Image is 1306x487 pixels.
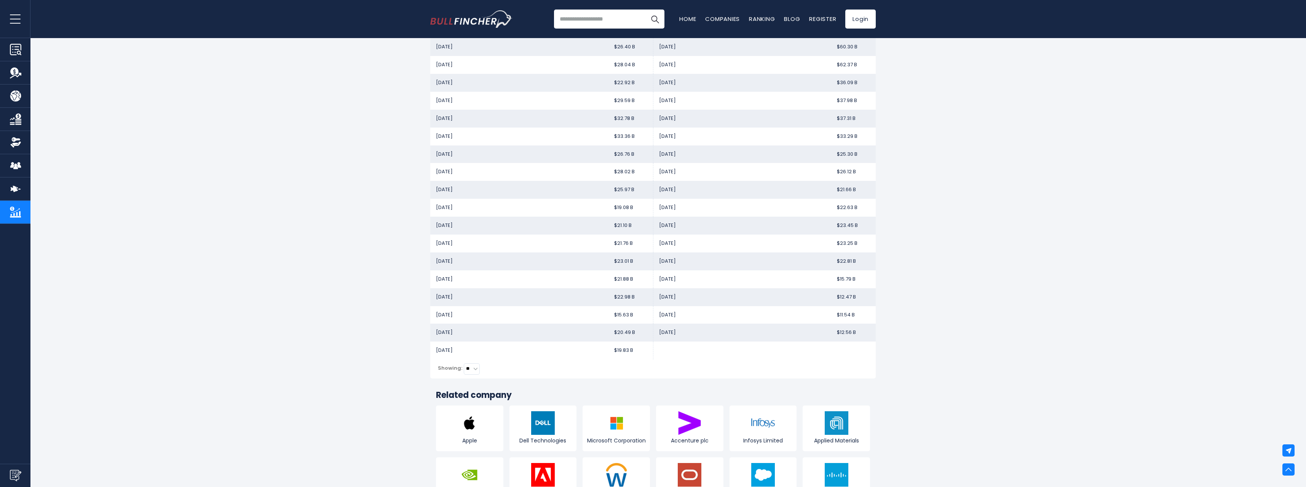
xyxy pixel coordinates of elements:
[608,74,653,92] td: $22.92 B
[430,163,608,181] td: [DATE]
[653,56,831,74] td: [DATE]
[831,288,876,306] td: $12.47 B
[653,110,831,128] td: [DATE]
[608,324,653,342] td: $20.49 B
[608,163,653,181] td: $28.02 B
[653,306,831,324] td: [DATE]
[608,199,653,217] td: $19.08 B
[653,199,831,217] td: [DATE]
[430,342,608,359] td: [DATE]
[751,411,775,435] img: INFY logo
[605,411,628,435] img: MSFT logo
[608,181,653,199] td: $25.97 B
[608,56,653,74] td: $28.04 B
[825,411,848,435] img: AMAT logo
[653,128,831,145] td: [DATE]
[430,306,608,324] td: [DATE]
[608,288,653,306] td: $22.98 B
[430,181,608,199] td: [DATE]
[831,270,876,288] td: $15.79 B
[653,217,831,235] td: [DATE]
[430,252,608,270] td: [DATE]
[831,128,876,145] td: $33.29 B
[653,38,831,56] td: [DATE]
[831,252,876,270] td: $22.81 B
[653,235,831,252] td: [DATE]
[731,437,795,444] span: Infosys Limited
[831,199,876,217] td: $22.63 B
[608,252,653,270] td: $23.01 B
[653,163,831,181] td: [DATE]
[653,74,831,92] td: [DATE]
[658,437,722,444] span: Accenture plc
[608,92,653,110] td: $29.59 B
[608,38,653,56] td: $26.40 B
[678,411,701,435] img: ACN logo
[653,252,831,270] td: [DATE]
[831,306,876,324] td: $11.54 B
[831,145,876,163] td: $25.30 B
[608,217,653,235] td: $21.10 B
[751,463,775,487] img: CRM logo
[583,406,650,451] a: Microsoft Corporation
[608,235,653,252] td: $21.76 B
[730,406,797,451] a: Infosys Limited
[430,10,512,28] a: Go to homepage
[678,463,701,487] img: ORCL logo
[430,10,513,28] img: Bullfincher logo
[831,110,876,128] td: $37.31 B
[653,288,831,306] td: [DATE]
[430,92,608,110] td: [DATE]
[831,181,876,199] td: $21.66 B
[509,406,577,451] a: Dell Technologies
[584,437,648,444] span: Microsoft Corporation
[608,306,653,324] td: $15.63 B
[10,137,21,148] img: Ownership
[438,365,462,372] label: Showing:
[430,324,608,342] td: [DATE]
[845,10,876,29] a: Login
[430,235,608,252] td: [DATE]
[608,270,653,288] td: $21.88 B
[430,38,608,56] td: [DATE]
[825,463,848,487] img: CSCO logo
[805,437,868,444] span: Applied Materials
[430,270,608,288] td: [DATE]
[831,217,876,235] td: $23.45 B
[608,145,653,163] td: $26.76 B
[430,56,608,74] td: [DATE]
[436,390,870,401] h3: Related company
[430,128,608,145] td: [DATE]
[430,288,608,306] td: [DATE]
[531,463,555,487] img: ADBE logo
[831,163,876,181] td: $26.12 B
[653,181,831,199] td: [DATE]
[831,92,876,110] td: $37.98 B
[458,411,481,435] img: AAPL logo
[645,10,664,29] button: Search
[608,342,653,359] td: $19.83 B
[511,437,575,444] span: Dell Technologies
[803,406,870,451] a: Applied Materials
[438,437,501,444] span: Apple
[430,145,608,163] td: [DATE]
[831,235,876,252] td: $23.25 B
[436,406,503,451] a: Apple
[831,324,876,342] td: $12.56 B
[831,56,876,74] td: $62.37 B
[430,74,608,92] td: [DATE]
[653,145,831,163] td: [DATE]
[653,324,831,342] td: [DATE]
[749,15,775,23] a: Ranking
[430,110,608,128] td: [DATE]
[608,128,653,145] td: $33.36 B
[458,463,481,487] img: NVDA logo
[831,38,876,56] td: $60.30 B
[430,199,608,217] td: [DATE]
[653,270,831,288] td: [DATE]
[784,15,800,23] a: Blog
[831,74,876,92] td: $36.09 B
[705,15,740,23] a: Companies
[605,463,628,487] img: WDAY logo
[608,110,653,128] td: $32.78 B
